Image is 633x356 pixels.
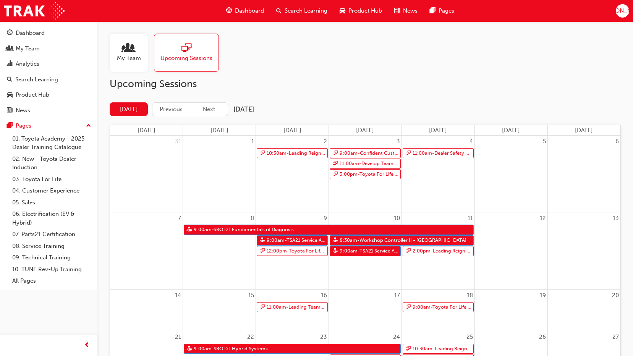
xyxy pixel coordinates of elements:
span: Upcoming Sessions [160,54,212,63]
td: September 7, 2025 [110,212,183,289]
span: [DATE] [502,127,520,134]
a: September 12, 2025 [538,212,547,224]
td: September 4, 2025 [401,136,474,212]
span: sessionType_ONLINE_URL-icon [333,149,338,158]
span: 11:00am - Dealer Safety Training [412,149,472,158]
td: September 12, 2025 [474,212,547,289]
span: sessionType_FACE_TO_FACE-icon [333,236,338,245]
span: sessionType_ONLINE_URL-icon [333,159,338,168]
div: Pages [16,121,31,130]
a: Monday [209,125,230,136]
td: September 9, 2025 [256,212,329,289]
a: September 14, 2025 [173,290,183,301]
div: Analytics [16,60,39,68]
span: 3:00pm - Toyota For Life In Action - Virtual Classroom [339,170,399,179]
a: September 19, 2025 [538,290,547,301]
span: 9:00am - TSA21 Service Advisor Course ( face to face) [266,236,326,245]
span: sessionType_ONLINE_URL-icon [260,303,265,312]
a: September 7, 2025 [176,212,183,224]
iframe: Intercom live chat [607,330,625,348]
a: Sunday [136,125,157,136]
span: sessionType_ONLINE_URL-icon [406,149,411,158]
span: 11:00am - Develop Teams & Individuals [339,159,399,168]
td: September 8, 2025 [183,212,256,289]
a: September 20, 2025 [610,290,620,301]
a: September 24, 2025 [392,331,401,343]
td: September 14, 2025 [110,290,183,331]
a: news-iconNews [388,3,424,19]
span: 9:00am - Confident Customer Conversations [339,149,399,158]
span: [DATE] [575,127,593,134]
td: September 11, 2025 [401,212,474,289]
a: My Team [110,34,154,72]
span: sessionType_ONLINE_URL-icon [406,246,411,256]
span: 11:00am - Leading Teams Effectively [266,303,326,312]
span: 10:30am - Leading Reignite Part 2 - Virtual Classroom [266,149,326,158]
a: September 9, 2025 [322,212,329,224]
span: sessionType_FACE_TO_FACE-icon [333,246,338,256]
div: My Team [16,44,40,53]
a: 06. Electrification (EV & Hybrid) [9,208,94,228]
span: people-icon [7,45,13,52]
a: September 8, 2025 [249,212,256,224]
span: 10:30am - Leading Reignite Part 2 - Virtual Classroom [412,344,472,354]
a: Tuesday [282,125,303,136]
span: 2:00pm - Leading Reignite Part 2 - Virtual Classroom [412,246,472,256]
span: news-icon [7,107,13,114]
td: September 5, 2025 [474,136,547,212]
button: [PERSON_NAME] [616,4,629,18]
a: Friday [500,125,521,136]
td: September 17, 2025 [329,290,402,331]
a: September 10, 2025 [392,212,401,224]
span: [DATE] [138,127,155,134]
span: car-icon [7,92,13,99]
span: [DATE] [210,127,228,134]
a: pages-iconPages [424,3,460,19]
img: Trak [4,2,65,19]
a: Analytics [3,57,94,71]
a: Product Hub [3,88,94,102]
h2: [DATE] [233,105,254,114]
td: September 19, 2025 [474,290,547,331]
span: 8:30am - Workshop Controller II - [GEOGRAPHIC_DATA] [339,236,467,245]
span: News [403,6,418,15]
span: pages-icon [7,123,13,129]
a: 10. TUNE Rev-Up Training [9,264,94,275]
a: September 11, 2025 [466,212,474,224]
button: Next [190,102,228,117]
span: sessionType_ONLINE_URL-icon [406,303,411,312]
button: DashboardMy TeamAnalyticsSearch LearningProduct HubNews [3,24,94,119]
span: 12:00pm - Toyota For Life In Action - Virtual Classroom [266,246,326,256]
div: News [16,106,30,115]
a: guage-iconDashboard [220,3,270,19]
span: sessionType_FACE_TO_FACE-icon [187,344,192,354]
button: Pages [3,119,94,133]
span: sessionType_ONLINE_URL-icon [260,246,265,256]
a: car-iconProduct Hub [333,3,388,19]
a: 02. New - Toyota Dealer Induction [9,153,94,173]
a: Upcoming Sessions [154,34,225,72]
a: Dashboard [3,26,94,40]
a: Thursday [427,125,448,136]
a: August 31, 2025 [173,136,183,147]
td: September 1, 2025 [183,136,256,212]
span: pages-icon [430,6,435,16]
a: September 18, 2025 [465,290,474,301]
span: Search Learning [285,6,327,15]
a: 04. Customer Experience [9,185,94,197]
span: sessionType_FACE_TO_FACE-icon [260,236,265,245]
a: All Pages [9,275,94,287]
a: My Team [3,42,94,56]
span: search-icon [7,76,12,83]
a: 09. Technical Training [9,252,94,264]
td: September 6, 2025 [547,136,620,212]
span: [DATE] [283,127,301,134]
a: September 25, 2025 [465,331,474,343]
a: September 5, 2025 [541,136,547,147]
span: guage-icon [226,6,232,16]
a: September 26, 2025 [537,331,547,343]
a: September 3, 2025 [395,136,401,147]
a: September 2, 2025 [322,136,329,147]
span: sessionType_FACE_TO_FACE-icon [187,225,192,235]
td: September 2, 2025 [256,136,329,212]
